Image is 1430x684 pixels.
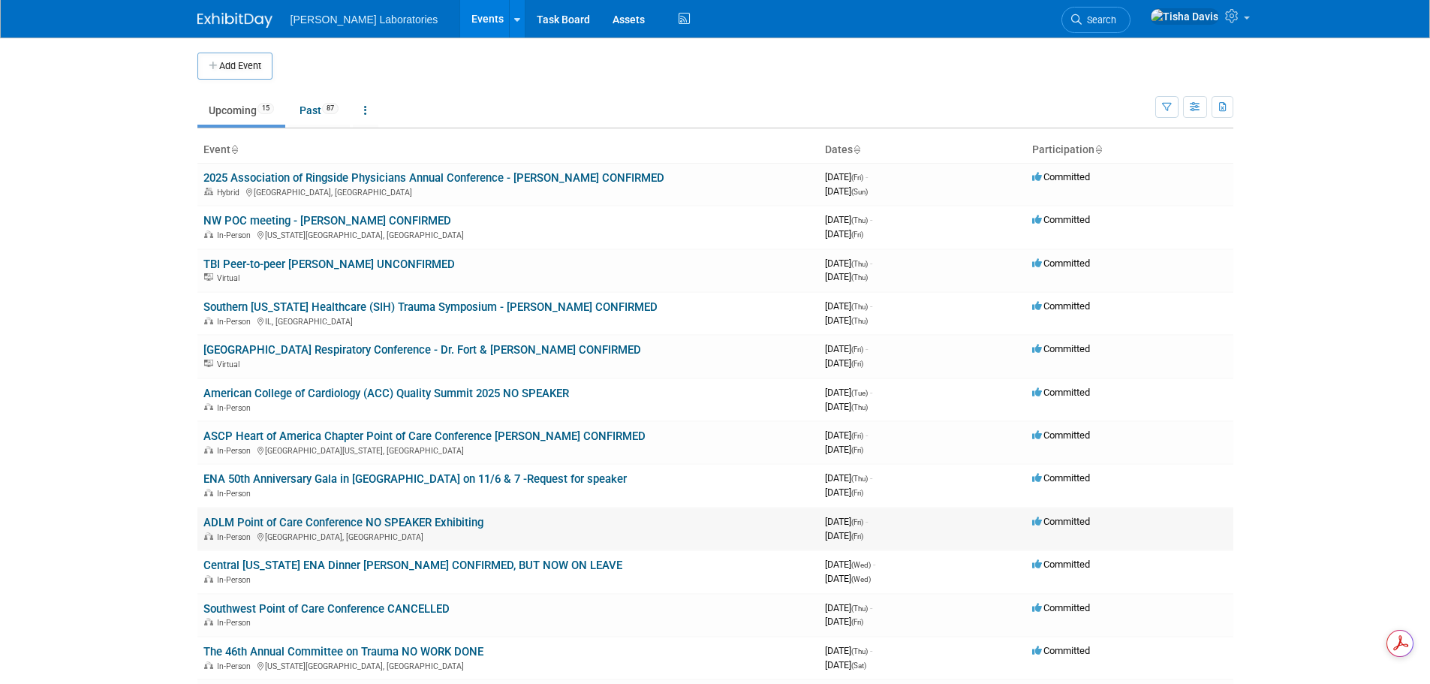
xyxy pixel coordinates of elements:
span: (Sun) [851,188,868,196]
span: (Thu) [851,403,868,411]
span: In-Person [217,661,255,671]
span: In-Person [217,618,255,628]
span: [DATE] [825,444,863,455]
div: IL, [GEOGRAPHIC_DATA] [203,315,813,327]
div: [US_STATE][GEOGRAPHIC_DATA], [GEOGRAPHIC_DATA] [203,228,813,240]
a: ENA 50th Anniversary Gala in [GEOGRAPHIC_DATA] on 11/6 & 7 -Request for speaker [203,472,627,486]
span: Committed [1032,472,1090,484]
span: [DATE] [825,228,863,240]
img: Virtual Event [204,360,213,367]
span: (Fri) [851,518,863,526]
a: Sort by Participation Type [1094,143,1102,155]
a: Central [US_STATE] ENA Dinner [PERSON_NAME] CONFIRMED, BUT NOW ON LEAVE [203,559,622,572]
span: [DATE] [825,573,871,584]
span: (Fri) [851,360,863,368]
span: Committed [1032,300,1090,312]
span: (Fri) [851,231,863,239]
span: Committed [1032,387,1090,398]
span: In-Person [217,231,255,240]
span: - [866,171,868,182]
span: Committed [1032,429,1090,441]
span: Committed [1032,343,1090,354]
span: In-Person [217,446,255,456]
th: Participation [1026,137,1233,163]
span: - [870,645,872,656]
span: [DATE] [825,602,872,613]
span: [DATE] [825,645,872,656]
span: (Thu) [851,260,868,268]
span: Committed [1032,258,1090,269]
span: Committed [1032,559,1090,570]
img: In-Person Event [204,661,213,669]
span: (Fri) [851,446,863,454]
span: (Wed) [851,561,871,569]
th: Dates [819,137,1026,163]
span: (Fri) [851,618,863,626]
img: In-Person Event [204,575,213,583]
span: In-Person [217,403,255,413]
span: (Fri) [851,532,863,541]
span: (Thu) [851,216,868,224]
div: [GEOGRAPHIC_DATA][US_STATE], [GEOGRAPHIC_DATA] [203,444,813,456]
span: [DATE] [825,401,868,412]
span: [DATE] [825,659,866,670]
span: [DATE] [825,487,863,498]
span: (Fri) [851,173,863,182]
span: [DATE] [825,171,868,182]
button: Add Event [197,53,272,80]
span: (Thu) [851,317,868,325]
span: In-Person [217,575,255,585]
span: (Tue) [851,389,868,397]
span: [DATE] [825,429,868,441]
img: In-Person Event [204,618,213,625]
span: Hybrid [217,188,244,197]
img: In-Person Event [204,489,213,496]
a: Search [1061,7,1130,33]
img: In-Person Event [204,403,213,411]
span: [DATE] [825,472,872,484]
span: (Thu) [851,475,868,483]
a: Past87 [288,96,350,125]
span: Committed [1032,645,1090,656]
a: TBI Peer-to-peer [PERSON_NAME] UNCONFIRMED [203,258,455,271]
span: - [870,300,872,312]
span: - [870,472,872,484]
span: (Fri) [851,345,863,354]
a: American College of Cardiology (ACC) Quality Summit 2025 NO SPEAKER [203,387,569,400]
span: [DATE] [825,214,872,225]
span: Committed [1032,602,1090,613]
span: - [870,387,872,398]
img: In-Person Event [204,532,213,540]
th: Event [197,137,819,163]
div: [GEOGRAPHIC_DATA], [GEOGRAPHIC_DATA] [203,530,813,542]
img: Hybrid Event [204,188,213,195]
img: Tisha Davis [1150,8,1219,25]
span: [DATE] [825,530,863,541]
img: In-Person Event [204,231,213,238]
span: [PERSON_NAME] Laboratories [291,14,438,26]
span: [DATE] [825,258,872,269]
span: [DATE] [825,185,868,197]
span: - [870,602,872,613]
span: (Thu) [851,273,868,282]
span: [DATE] [825,315,868,326]
span: [DATE] [825,559,875,570]
span: Committed [1032,214,1090,225]
span: - [866,429,868,441]
div: [GEOGRAPHIC_DATA], [GEOGRAPHIC_DATA] [203,185,813,197]
span: [DATE] [825,271,868,282]
span: [DATE] [825,616,863,627]
div: [US_STATE][GEOGRAPHIC_DATA], [GEOGRAPHIC_DATA] [203,659,813,671]
span: Committed [1032,171,1090,182]
span: [DATE] [825,343,868,354]
a: Southern [US_STATE] Healthcare (SIH) Trauma Symposium - [PERSON_NAME] CONFIRMED [203,300,658,314]
span: 87 [322,103,339,114]
span: Search [1082,14,1116,26]
a: ASCP Heart of America Chapter Point of Care Conference [PERSON_NAME] CONFIRMED [203,429,646,443]
span: - [866,343,868,354]
span: - [873,559,875,570]
span: (Fri) [851,489,863,497]
img: In-Person Event [204,446,213,453]
span: [DATE] [825,357,863,369]
img: ExhibitDay [197,13,272,28]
